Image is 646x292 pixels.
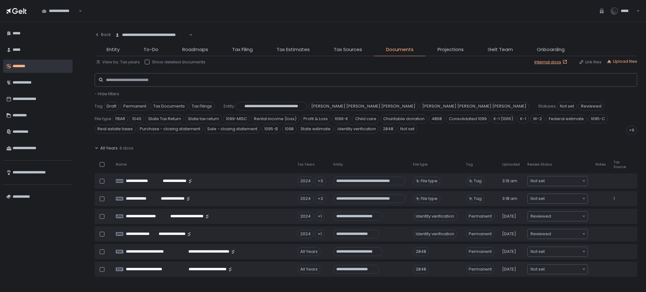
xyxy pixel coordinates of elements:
[502,231,516,237] span: [DATE]
[596,162,606,167] span: Notes
[352,114,379,123] span: Child care
[413,265,429,274] div: 2848
[421,196,438,201] span: File type
[150,102,188,111] span: Tax Documents
[298,125,333,133] span: State estimate
[466,265,495,274] span: Permanent
[531,178,545,184] span: Not set
[95,28,111,41] button: Back
[95,116,111,122] span: File type
[607,59,637,64] button: Upload files
[334,46,362,53] span: Tax Sources
[107,46,120,53] span: Entity
[538,103,556,109] span: Statuses
[145,114,184,123] span: State Tax Return
[120,102,149,111] span: Permanent
[446,114,490,123] span: Consolidated 1099
[528,247,588,256] div: Search for option
[551,231,582,237] input: Search for option
[614,196,615,201] span: 1
[261,125,281,133] span: 1095-B
[517,114,529,123] span: K-1
[185,114,222,123] span: State tax return
[297,230,314,238] div: 2024
[129,114,144,123] span: 1040
[204,125,260,133] span: Sale - closing statement
[137,125,203,133] span: Purchase - closing statement
[380,125,396,133] span: 2848
[120,145,133,151] span: 6 docs
[386,46,414,53] span: Documents
[545,266,582,272] input: Search for option
[530,114,545,123] span: W-2
[537,46,565,53] span: Onboarding
[502,266,516,272] span: [DATE]
[95,91,119,97] span: - Hide filters
[466,247,495,256] span: Permanent
[182,46,208,53] span: Roadmaps
[315,230,325,238] div: +1
[251,114,299,123] span: Rental income (loss)
[421,178,438,184] span: File type
[297,265,320,274] div: All Years
[502,162,520,167] span: Uploaded
[546,114,587,123] span: Federal estimate
[332,114,351,123] span: 1099-K
[531,248,545,255] span: Not set
[189,102,215,111] span: Tax Filings
[551,213,582,219] input: Search for option
[38,4,82,17] div: Search for option
[488,46,513,53] span: Gelt Team
[534,59,569,65] a: Internal docs
[104,102,119,111] span: Draft
[413,247,429,256] div: 2848
[100,145,118,151] span: All Years
[502,213,516,219] span: [DATE]
[557,102,577,111] span: Not set
[528,229,588,239] div: Search for option
[491,114,516,123] span: K-1 (1065)
[315,194,326,203] div: +3
[502,249,516,254] span: [DATE]
[466,162,473,167] span: Tag
[297,177,314,185] div: 2024
[579,59,602,65] button: Link files
[301,114,331,123] span: Profit & Loss
[527,162,552,167] span: Review Status
[528,265,588,274] div: Search for option
[502,178,517,184] span: 3:19 am
[466,212,495,221] span: Permanent
[223,114,250,123] span: 1099-MISC
[528,194,588,203] div: Search for option
[474,178,482,184] span: Tag
[578,102,604,111] span: Reviewed
[95,103,103,109] span: Tag
[588,114,608,123] span: 1095-C
[111,28,192,42] div: Search for option
[333,162,343,167] span: Entity
[420,102,529,111] span: [PERSON_NAME] [PERSON_NAME] [PERSON_NAME]
[232,46,253,53] span: Tax Filing
[413,212,457,221] div: Identity verification
[438,46,464,53] span: Projections
[397,125,417,133] span: Not set
[528,212,588,221] div: Search for option
[466,230,495,238] span: Permanent
[277,46,310,53] span: Tax Estimates
[335,125,379,133] span: Identity verification
[545,196,582,202] input: Search for option
[545,248,582,255] input: Search for option
[531,231,551,237] span: Reviewed
[297,247,320,256] div: All Years
[116,162,126,167] span: Name
[380,114,427,123] span: Charitable donation
[96,59,140,65] button: View by: Tax years
[545,178,582,184] input: Search for option
[224,103,234,109] span: Entity
[413,230,457,238] div: Identity verification
[144,46,158,53] span: To-Do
